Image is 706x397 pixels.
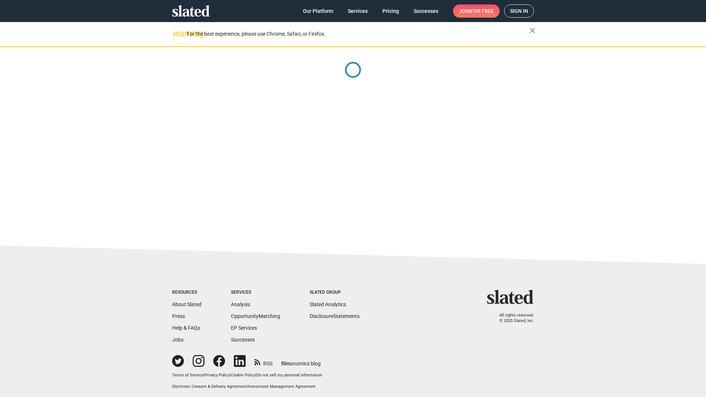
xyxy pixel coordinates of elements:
[247,384,248,389] span: |
[172,373,203,378] a: Terms of Service
[303,4,333,18] span: Our Platform
[173,29,182,38] mat-icon: warning
[382,4,399,18] span: Pricing
[204,373,230,378] a: Privacy Policy
[471,4,494,18] span: for free
[231,313,280,319] a: OpportunityMatching
[257,373,322,378] button: Do not sell my personal information
[172,290,202,296] div: Resources
[414,4,438,18] span: Successes
[310,313,360,319] a: DisclosureStatements
[172,337,183,343] a: Jobs
[172,301,202,307] a: About Slated
[342,4,374,18] a: Services
[254,356,272,367] a: RSS
[504,4,534,18] a: Sign in
[297,4,339,18] a: Our Platform
[310,290,360,296] div: Slated Group
[377,4,405,18] a: Pricing
[459,4,494,18] span: Join
[203,373,204,378] span: |
[510,5,528,17] span: Sign in
[231,325,257,331] a: EP Services
[187,29,529,39] div: For the best experience, please use Chrome, Safari, or Firefox.
[408,4,444,18] a: Successes
[231,337,255,343] a: Successes
[231,301,250,307] a: Analysis
[231,373,256,378] a: Cookie Policy
[172,313,185,319] a: Press
[281,361,290,366] span: film
[231,290,280,296] div: Services
[348,4,368,18] span: Services
[172,325,200,331] a: Help & FAQs
[248,384,315,389] a: Investment Management Agreement
[310,301,346,307] a: Slated Analytics
[230,373,231,378] span: |
[172,384,247,389] a: Electronic Consent & Delivery Agreement
[281,354,321,367] a: filmonomics blog
[256,373,257,378] span: |
[453,4,500,18] a: Joinfor free
[528,26,537,35] mat-icon: close
[492,313,534,323] p: All rights reserved. © 2025 Slated, Inc.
